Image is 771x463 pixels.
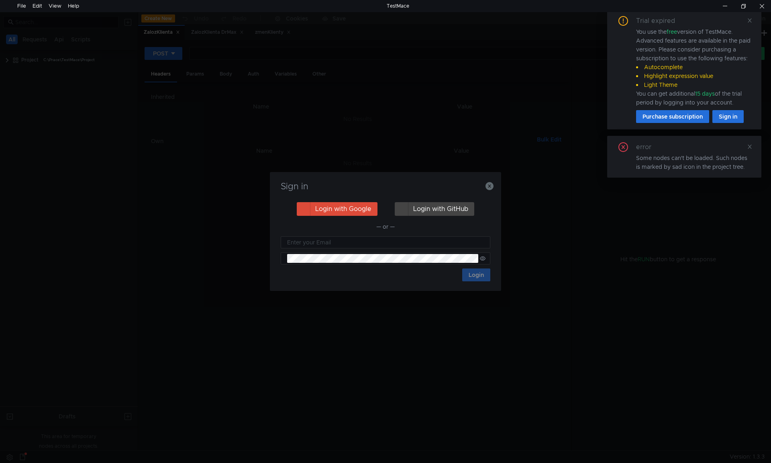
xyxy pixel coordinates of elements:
[636,27,752,107] div: You use the version of TestMace. Advanced features are available in the paid version. Please cons...
[395,202,474,216] button: Login with GitHub
[281,222,490,231] div: — or —
[667,28,677,35] span: free
[636,80,752,89] li: Light Theme
[636,63,752,72] li: Autocomplete
[297,202,377,216] button: Login with Google
[279,182,492,191] h3: Sign in
[695,90,715,97] span: 15 days
[636,110,709,123] button: Purchase subscription
[636,72,752,80] li: Highlight expression value
[712,110,744,123] button: Sign in
[287,238,485,247] input: Enter your Email
[636,89,752,107] div: You can get additional of the trial period by logging into your account.
[636,16,685,26] div: Trial expired
[636,154,752,171] div: Some nodes can't be loaded. Such nodes is marked by sad icon in the project tree.
[636,142,661,152] div: error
